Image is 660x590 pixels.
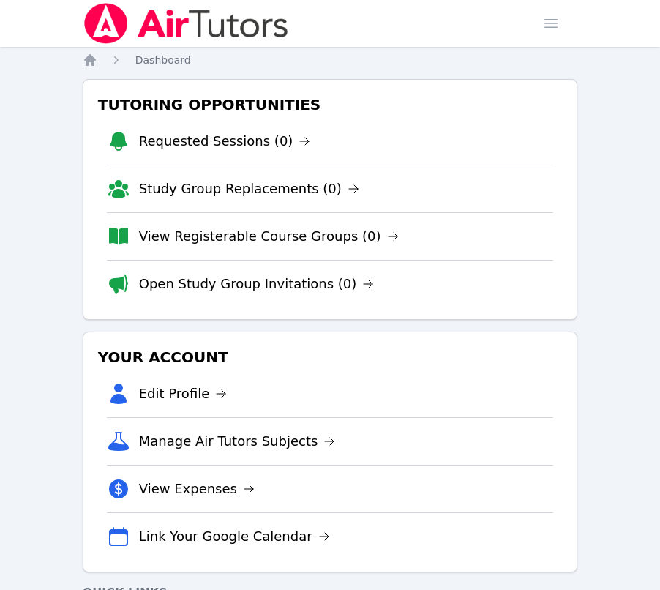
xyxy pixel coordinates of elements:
[139,431,336,452] a: Manage Air Tutors Subjects
[135,53,191,67] a: Dashboard
[95,92,566,118] h3: Tutoring Opportunities
[139,179,359,199] a: Study Group Replacements (0)
[95,344,566,370] h3: Your Account
[139,131,311,152] a: Requested Sessions (0)
[83,3,290,44] img: Air Tutors
[139,479,255,499] a: View Expenses
[139,274,375,294] a: Open Study Group Invitations (0)
[139,526,330,547] a: Link Your Google Calendar
[83,53,578,67] nav: Breadcrumb
[139,384,228,404] a: Edit Profile
[135,54,191,66] span: Dashboard
[139,226,399,247] a: View Registerable Course Groups (0)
